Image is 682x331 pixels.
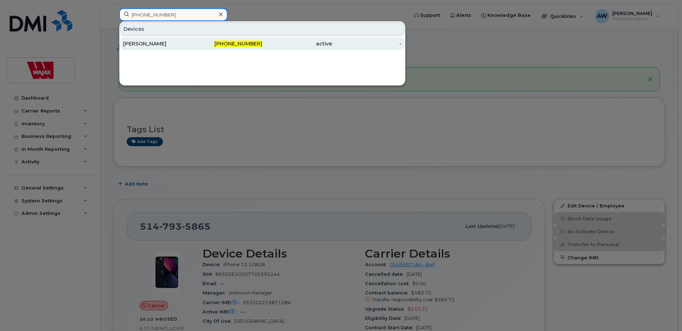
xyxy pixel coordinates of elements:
[214,40,262,47] span: [PHONE_NUMBER]
[332,40,402,47] div: -
[262,40,332,47] div: active
[120,22,404,36] div: Devices
[123,40,193,47] div: [PERSON_NAME]
[120,37,404,50] a: [PERSON_NAME][PHONE_NUMBER]active-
